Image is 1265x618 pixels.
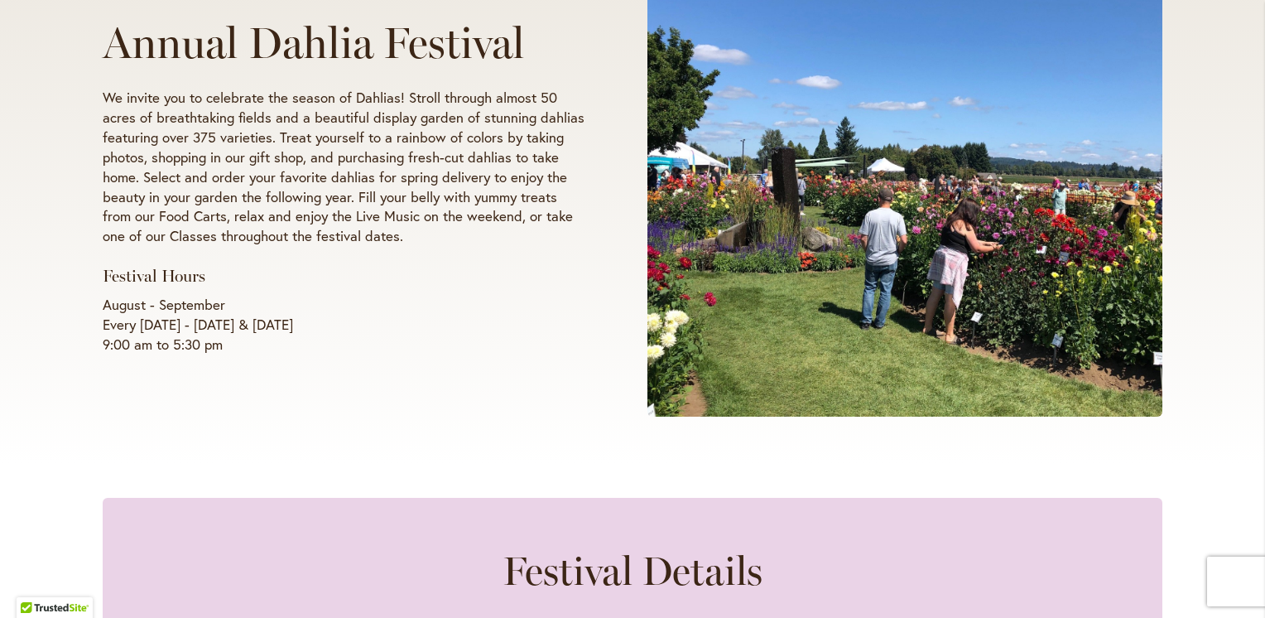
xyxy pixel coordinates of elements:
[152,548,1113,594] h2: Festival Details
[103,88,584,247] p: We invite you to celebrate the season of Dahlias! Stroll through almost 50 acres of breathtaking ...
[103,18,584,68] h1: Annual Dahlia Festival
[103,295,584,355] p: August - September Every [DATE] - [DATE] & [DATE] 9:00 am to 5:30 pm
[103,266,584,287] h3: Festival Hours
